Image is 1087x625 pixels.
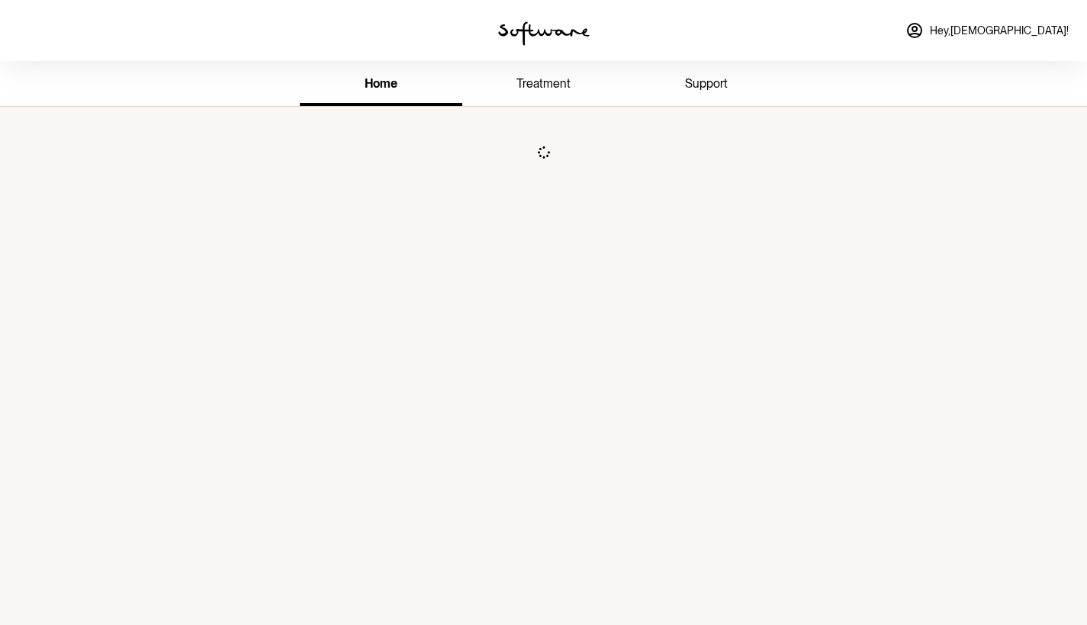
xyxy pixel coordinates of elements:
[685,76,728,91] span: support
[930,24,1069,37] span: Hey, [DEMOGRAPHIC_DATA] !
[516,76,571,91] span: treatment
[300,64,462,106] a: home
[498,21,590,46] img: software logo
[625,64,787,106] a: support
[462,64,625,106] a: treatment
[365,76,397,91] span: home
[896,12,1078,49] a: Hey,[DEMOGRAPHIC_DATA]!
